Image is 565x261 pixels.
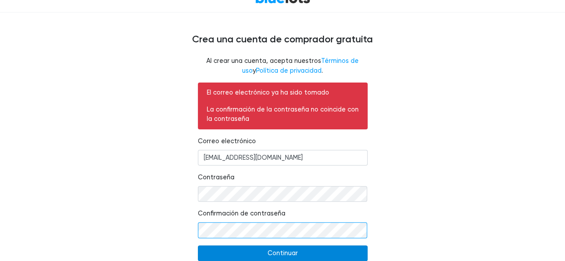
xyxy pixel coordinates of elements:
[207,89,329,96] font: El correo electrónico ya ha sido tomado
[198,174,234,181] font: Contraseña
[192,33,373,45] font: Crea una cuenta de comprador gratuita
[256,67,322,75] a: Política de privacidad
[198,210,285,217] font: Confirmación de contraseña
[242,57,359,75] a: Términos de uso
[322,67,323,75] font: .
[198,137,256,145] font: Correo electrónico
[253,67,256,75] font: y
[207,106,359,123] font: La confirmación de la contraseña no coincide con la contraseña
[198,150,368,166] input: Correo electrónico
[206,57,321,65] font: Al crear una cuenta, acepta nuestros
